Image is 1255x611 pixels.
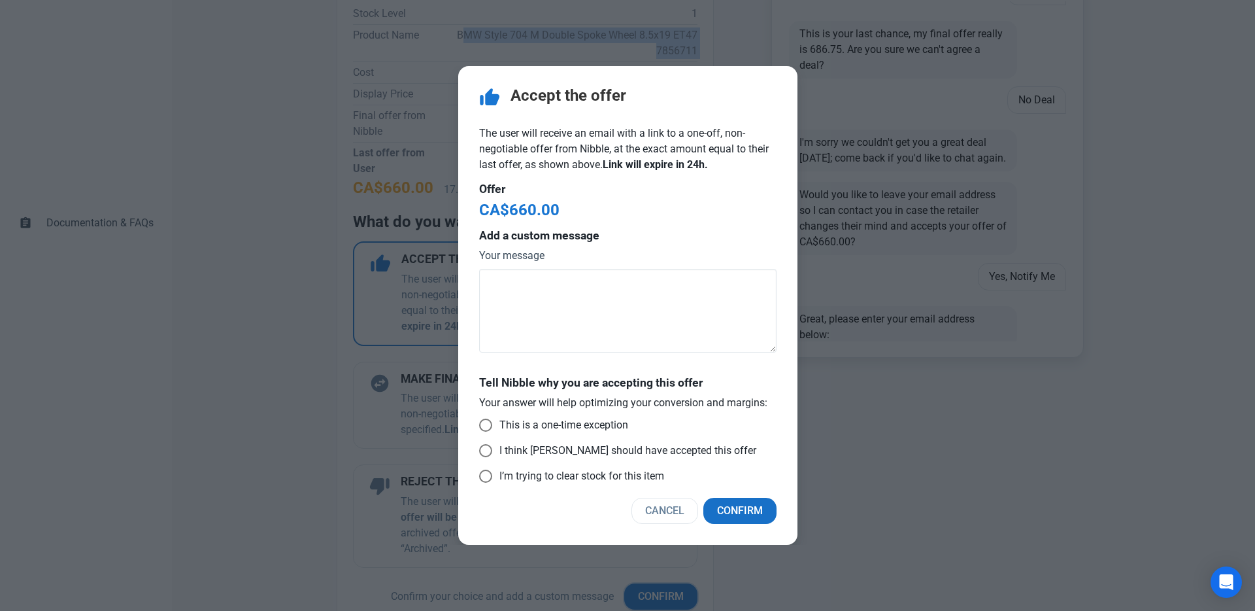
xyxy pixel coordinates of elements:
[479,377,777,390] h4: Tell Nibble why you are accepting this offer
[492,444,756,457] span: I think [PERSON_NAME] should have accepted this offer
[645,503,684,519] span: Cancel
[631,498,698,524] button: Cancel
[479,183,777,196] h4: Offer
[717,503,763,519] span: Confirm
[479,126,777,173] p: The user will receive an email with a link to a one-off, non-negotiable offer from Nibble, at the...
[479,201,777,219] h2: CA$660.00
[1211,567,1242,598] div: Open Intercom Messenger
[603,158,708,171] b: Link will expire in 24h.
[479,248,777,264] label: Your message
[479,395,777,411] p: Your answer will help optimizing your conversion and margins:
[492,470,664,483] span: I’m trying to clear stock for this item
[510,87,626,105] h2: Accept the offer
[479,87,500,108] span: thumb_up
[479,230,777,243] h4: Add a custom message
[492,419,628,432] span: This is a one-time exception
[703,498,777,524] button: Confirm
